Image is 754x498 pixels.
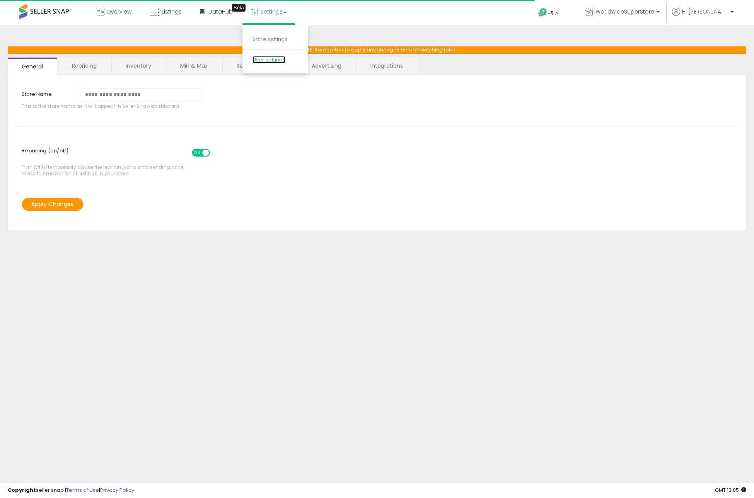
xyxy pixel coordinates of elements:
[22,103,210,109] span: This is the store name as it will appear in Seller Snap dashboard.
[532,2,573,25] a: Help
[252,56,285,63] a: User settings
[58,58,111,74] a: Repricing
[166,58,222,74] a: Min & Max
[232,4,246,12] div: Tooltip anchor
[193,150,202,156] span: ON
[8,46,746,54] p: NOTE: Remember to apply any changes before switching tabs
[208,8,233,15] span: DataHub
[595,8,654,15] span: WorldwideSuperStore
[357,58,417,74] a: Integrations
[22,198,84,211] button: Apply Changes
[209,150,221,156] span: OFF
[112,58,165,74] a: Inventory
[8,58,57,75] a: General
[16,88,74,98] label: Store Name
[672,8,734,25] a: Hi [PERSON_NAME]
[223,58,297,74] a: Repricing Presets
[548,10,558,17] span: Help
[106,8,131,15] span: Overview
[22,145,188,176] span: Turn Off to temporarily pause the repricing and stop sending price feeds to Amazon for all listin...
[298,58,355,74] a: Advertising
[252,36,287,43] a: Store settings
[682,8,728,15] span: Hi [PERSON_NAME]
[538,8,548,17] i: Get Help
[22,143,217,164] span: Repricing (on/off)
[162,8,182,15] span: Listings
